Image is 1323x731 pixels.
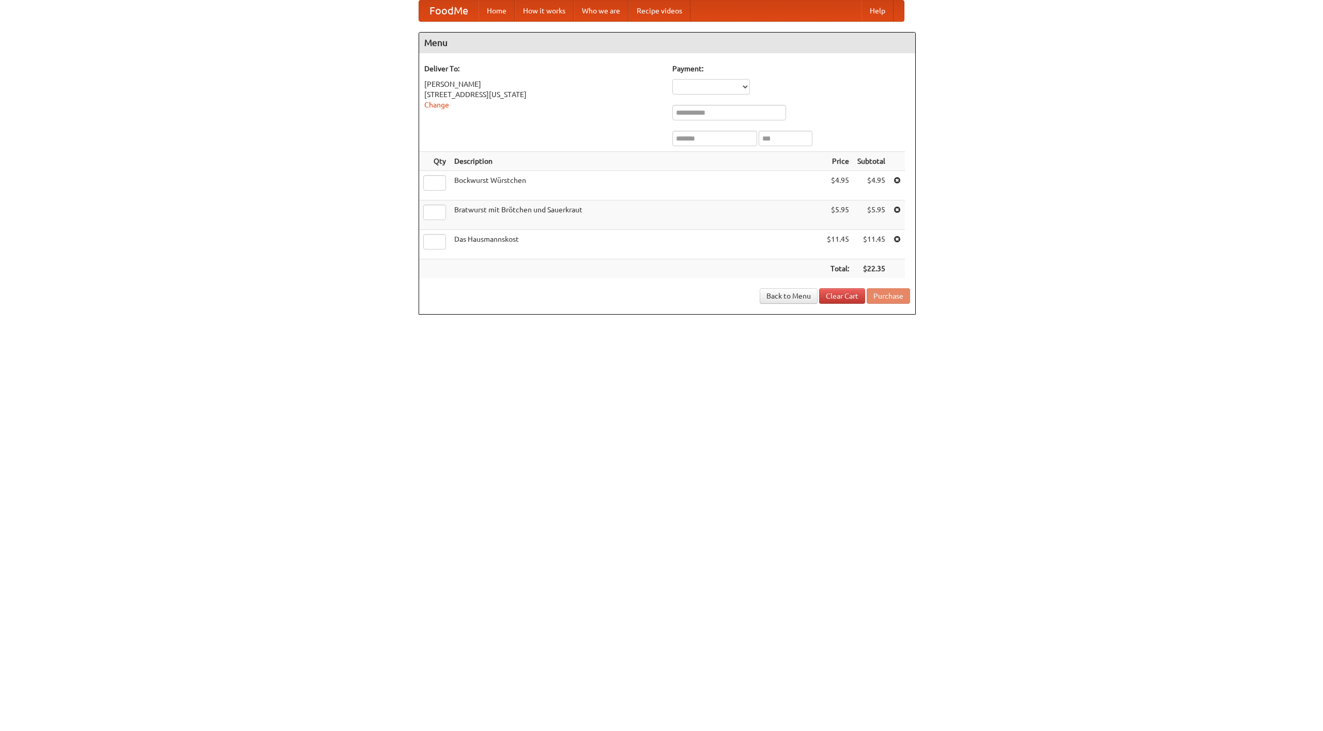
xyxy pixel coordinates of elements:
[853,200,889,230] td: $5.95
[823,200,853,230] td: $5.95
[424,89,662,100] div: [STREET_ADDRESS][US_STATE]
[450,200,823,230] td: Bratwurst mit Brötchen und Sauerkraut
[574,1,628,21] a: Who we are
[823,230,853,259] td: $11.45
[867,288,910,304] button: Purchase
[853,152,889,171] th: Subtotal
[823,259,853,278] th: Total:
[479,1,515,21] a: Home
[419,1,479,21] a: FoodMe
[853,259,889,278] th: $22.35
[760,288,818,304] a: Back to Menu
[424,64,662,74] h5: Deliver To:
[450,230,823,259] td: Das Hausmannskost
[450,171,823,200] td: Bockwurst Würstchen
[424,79,662,89] div: [PERSON_NAME]
[853,230,889,259] td: $11.45
[515,1,574,21] a: How it works
[853,171,889,200] td: $4.95
[450,152,823,171] th: Description
[628,1,690,21] a: Recipe videos
[419,33,915,53] h4: Menu
[424,101,449,109] a: Change
[672,64,910,74] h5: Payment:
[823,171,853,200] td: $4.95
[862,1,894,21] a: Help
[419,152,450,171] th: Qty
[823,152,853,171] th: Price
[819,288,865,304] a: Clear Cart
